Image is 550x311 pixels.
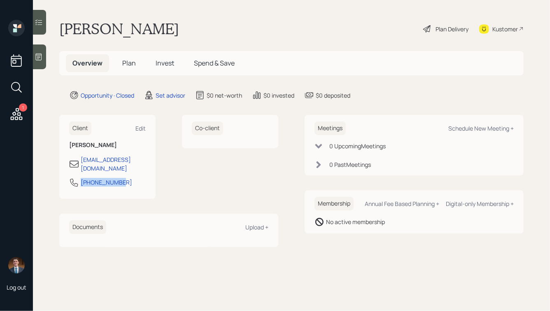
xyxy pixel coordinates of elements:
div: Edit [135,124,146,132]
div: Kustomer [492,25,518,33]
h6: Documents [69,220,106,234]
div: [EMAIL_ADDRESS][DOMAIN_NAME] [81,155,146,173]
span: Overview [72,58,103,68]
img: hunter_neumayer.jpg [8,257,25,274]
div: Opportunity · Closed [81,91,134,100]
div: [PHONE_NUMBER] [81,178,132,187]
div: No active membership [326,217,385,226]
div: $0 deposited [316,91,350,100]
span: Invest [156,58,174,68]
h6: Membership [315,197,354,210]
h6: [PERSON_NAME] [69,142,146,149]
div: Set advisor [156,91,185,100]
div: Annual Fee Based Planning + [365,200,439,208]
div: Upload + [245,223,268,231]
div: Schedule New Meeting + [448,124,514,132]
div: 0 Past Meeting s [329,160,371,169]
div: 1 [19,103,27,112]
div: Log out [7,283,26,291]
div: $0 net-worth [207,91,242,100]
h6: Client [69,122,91,135]
div: Plan Delivery [436,25,468,33]
h1: [PERSON_NAME] [59,20,179,38]
h6: Co-client [192,122,223,135]
h6: Meetings [315,122,346,135]
div: Digital-only Membership + [446,200,514,208]
span: Spend & Save [194,58,235,68]
span: Plan [122,58,136,68]
div: $0 invested [263,91,294,100]
div: 0 Upcoming Meeting s [329,142,386,150]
